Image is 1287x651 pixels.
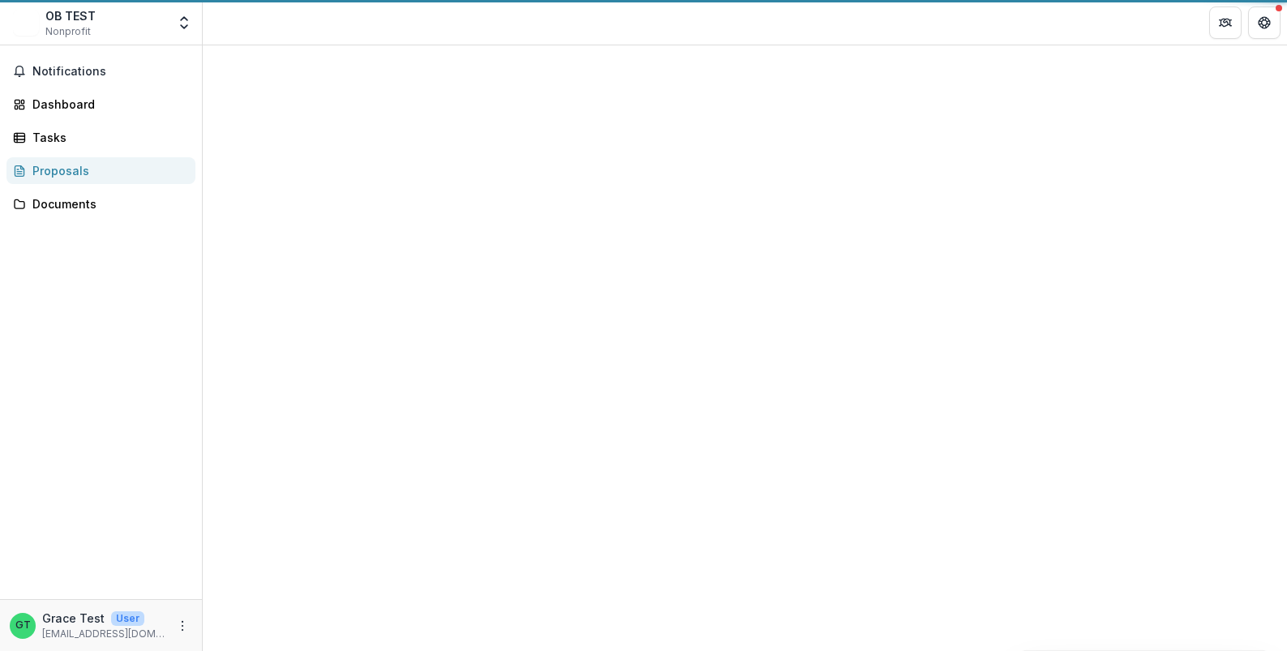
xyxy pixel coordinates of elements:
div: Documents [32,195,182,212]
span: Notifications [32,65,189,79]
button: Get Help [1248,6,1281,39]
button: Partners [1209,6,1242,39]
a: Dashboard [6,91,195,118]
span: Nonprofit [45,24,91,39]
div: Tasks [32,129,182,146]
p: User [111,611,144,626]
div: OB TEST [45,7,96,24]
button: Notifications [6,58,195,84]
a: Documents [6,191,195,217]
div: Grace Test [15,620,31,631]
p: [EMAIL_ADDRESS][DOMAIN_NAME] [42,627,166,641]
a: Tasks [6,124,195,151]
div: Proposals [32,162,182,179]
div: Dashboard [32,96,182,113]
button: Open entity switcher [173,6,195,39]
button: More [173,616,192,636]
p: Grace Test [42,610,105,627]
a: Proposals [6,157,195,184]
